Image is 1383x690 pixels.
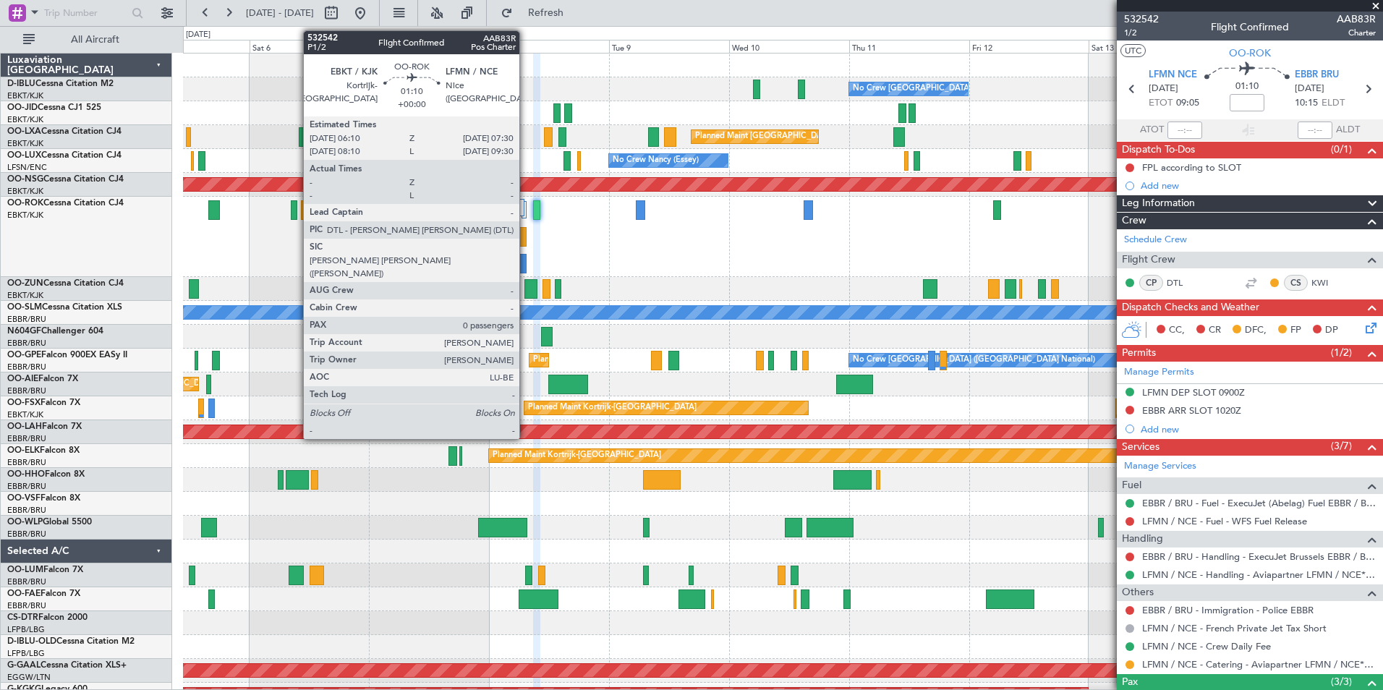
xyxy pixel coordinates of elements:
[7,648,45,659] a: LFPB/LBG
[1331,345,1352,360] span: (1/2)
[1142,568,1376,581] a: LFMN / NCE - Handling - Aviapartner LFMN / NCE*****MY HANDLING****
[7,505,46,516] a: EBBR/BRU
[7,375,78,383] a: OO-AIEFalcon 7X
[1124,233,1187,247] a: Schedule Crew
[1124,12,1159,27] span: 532542
[7,600,46,611] a: EBBR/BRU
[7,433,46,444] a: EBBR/BRU
[1142,640,1271,652] a: LFMN / NCE - Crew Daily Fee
[7,80,114,88] a: D-IBLUCessna Citation M2
[1142,161,1241,174] div: FPL according to SLOT
[1295,68,1339,82] span: EBBR BRU
[44,2,127,24] input: Trip Number
[1122,345,1156,362] span: Permits
[7,351,127,359] a: OO-GPEFalcon 900EX EASy II
[7,303,122,312] a: OO-SLMCessna Citation XLS
[1142,386,1245,399] div: LFMN DEP SLOT 0900Z
[246,7,314,20] span: [DATE] - [DATE]
[7,375,38,383] span: OO-AIE
[528,397,697,419] div: Planned Maint Kortrijk-[GEOGRAPHIC_DATA]
[1142,404,1241,417] div: EBBR ARR SLOT 1020Z
[1149,96,1173,111] span: ETOT
[729,40,849,53] div: Wed 10
[7,386,46,396] a: EBBR/BRU
[7,613,38,622] span: CS-DTR
[1149,68,1197,82] span: LFMN NCE
[129,40,250,53] div: Fri 5
[7,279,43,288] span: OO-ZUN
[1124,459,1196,474] a: Manage Services
[1122,252,1175,268] span: Flight Crew
[7,613,88,622] a: CS-DTRFalcon 2000
[1290,323,1301,338] span: FP
[1311,276,1344,289] a: KWI
[1142,497,1376,509] a: EBBR / BRU - Fuel - ExecuJet (Abelag) Fuel EBBR / BRU
[1142,622,1327,634] a: LFMN / NCE - French Private Jet Tax Short
[1124,27,1159,39] span: 1/2
[7,186,43,197] a: EBKT/KJK
[1284,275,1308,291] div: CS
[38,35,153,45] span: All Aircraft
[613,150,699,171] div: No Crew Nancy (Essey)
[1331,674,1352,689] span: (3/3)
[7,162,47,173] a: LFSN/ENC
[1089,40,1209,53] div: Sat 13
[7,637,56,646] span: D-IBLU-OLD
[7,127,122,136] a: OO-LXACessna Citation CJ4
[7,446,40,455] span: OO-ELK
[369,40,489,53] div: Sun 7
[7,399,80,407] a: OO-FSXFalcon 7X
[1141,423,1376,435] div: Add new
[7,80,35,88] span: D-IBLU
[1142,515,1307,527] a: LFMN / NCE - Fuel - WFS Fuel Release
[7,210,43,221] a: EBKT/KJK
[7,672,51,683] a: EGGW/LTN
[7,589,80,598] a: OO-FAEFalcon 7X
[7,661,41,670] span: G-GAAL
[7,362,46,372] a: EBBR/BRU
[7,327,41,336] span: N604GF
[7,151,41,160] span: OO-LUX
[1122,439,1159,456] span: Services
[7,114,43,125] a: EBKT/KJK
[1122,299,1259,316] span: Dispatch Checks and Weather
[1141,179,1376,192] div: Add new
[250,40,370,53] div: Sat 6
[1169,323,1185,338] span: CC,
[849,40,969,53] div: Thu 11
[1331,438,1352,453] span: (3/7)
[7,481,46,492] a: EBBR/BRU
[7,199,43,208] span: OO-ROK
[7,422,82,431] a: OO-LAHFalcon 7X
[7,327,103,336] a: N604GFChallenger 604
[7,566,43,574] span: OO-LUM
[1337,12,1376,27] span: AAB83R
[7,103,38,112] span: OO-JID
[1322,96,1345,111] span: ELDT
[1295,96,1318,111] span: 10:15
[1295,82,1324,96] span: [DATE]
[7,127,41,136] span: OO-LXA
[7,589,41,598] span: OO-FAE
[1122,584,1154,601] span: Others
[1122,213,1146,229] span: Crew
[7,457,46,468] a: EBBR/BRU
[7,409,43,420] a: EBKT/KJK
[7,290,43,301] a: EBKT/KJK
[1176,96,1199,111] span: 09:05
[1331,142,1352,157] span: (0/1)
[7,90,43,101] a: EBKT/KJK
[1139,275,1163,291] div: CP
[7,637,135,646] a: D-IBLU-OLDCessna Citation M2
[7,470,85,479] a: OO-HHOFalcon 8X
[609,40,729,53] div: Tue 9
[1142,658,1376,670] a: LFMN / NCE - Catering - Aviapartner LFMN / NCE*****MY HANDLING****
[7,518,43,527] span: OO-WLP
[1235,80,1259,94] span: 01:10
[186,29,210,41] div: [DATE]
[853,349,1095,371] div: No Crew [GEOGRAPHIC_DATA] ([GEOGRAPHIC_DATA] National)
[1337,27,1376,39] span: Charter
[7,279,124,288] a: OO-ZUNCessna Citation CJ4
[7,422,42,431] span: OO-LAH
[7,566,83,574] a: OO-LUMFalcon 7X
